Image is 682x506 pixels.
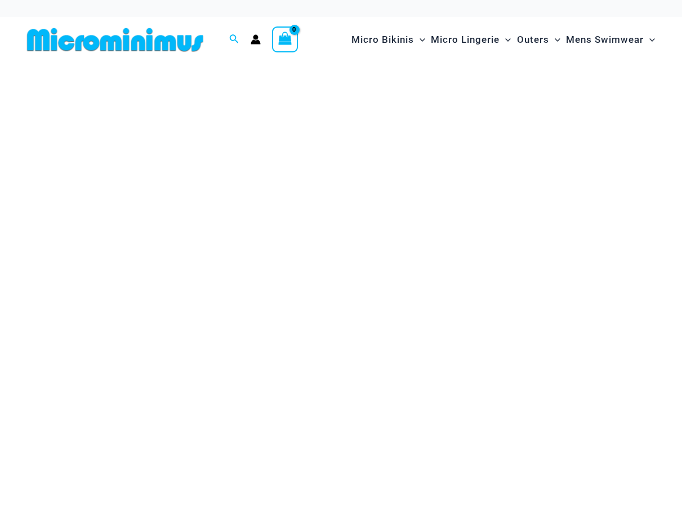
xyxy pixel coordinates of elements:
[563,23,658,57] a: Mens SwimwearMenu ToggleMenu Toggle
[272,26,298,52] a: View Shopping Cart, empty
[347,21,659,59] nav: Site Navigation
[566,25,644,54] span: Mens Swimwear
[644,25,655,54] span: Menu Toggle
[251,34,261,45] a: Account icon link
[500,25,511,54] span: Menu Toggle
[351,25,414,54] span: Micro Bikinis
[517,25,549,54] span: Outers
[514,23,563,57] a: OutersMenu ToggleMenu Toggle
[428,23,514,57] a: Micro LingerieMenu ToggleMenu Toggle
[23,27,208,52] img: MM SHOP LOGO FLAT
[349,23,428,57] a: Micro BikinisMenu ToggleMenu Toggle
[229,33,239,47] a: Search icon link
[414,25,425,54] span: Menu Toggle
[431,25,500,54] span: Micro Lingerie
[549,25,560,54] span: Menu Toggle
